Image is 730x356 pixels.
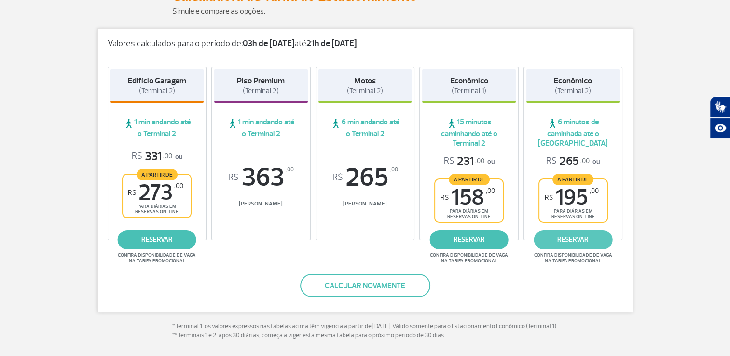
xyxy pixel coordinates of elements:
span: 158 [441,187,495,208]
p: ou [546,154,600,169]
sup: ,00 [390,164,398,175]
span: para diárias em reservas on-line [443,208,495,219]
strong: Piso Premium [237,76,285,86]
span: 273 [128,182,183,204]
sup: R$ [332,172,343,183]
span: Confira disponibilidade de vaga na tarifa promocional [116,252,197,264]
p: ou [444,154,495,169]
span: [PERSON_NAME] [318,200,412,207]
a: reservar [118,230,196,249]
strong: Econômico [450,76,488,86]
a: reservar [534,230,612,249]
strong: 21h de [DATE] [306,38,357,49]
span: 265 [318,164,412,191]
button: Calcular novamente [300,274,430,297]
span: 231 [444,154,484,169]
sup: R$ [441,193,449,202]
span: 6 min andando até o Terminal 2 [318,117,412,138]
sup: ,00 [174,182,183,190]
span: Confira disponibilidade de vaga na tarifa promocional [533,252,614,264]
span: 331 [132,149,172,164]
span: [PERSON_NAME] [214,200,308,207]
span: para diárias em reservas on-line [548,208,599,219]
span: (Terminal 2) [347,86,383,96]
span: 6 minutos de caminhada até o [GEOGRAPHIC_DATA] [526,117,620,148]
strong: 03h de [DATE] [243,38,294,49]
span: A partir de [552,174,593,185]
p: ou [132,149,182,164]
p: * Terminal 1: os valores expressos nas tabelas acima têm vigência a partir de [DATE]. Válido some... [172,322,558,341]
p: Valores calculados para o período de: até [108,39,623,49]
span: (Terminal 2) [139,86,175,96]
a: reservar [430,230,509,249]
span: 195 [545,187,599,208]
span: Confira disponibilidade de vaga na tarifa promocional [428,252,510,264]
sup: R$ [545,193,553,202]
p: Simule e compare as opções. [172,5,558,17]
span: (Terminal 2) [243,86,279,96]
strong: Motos [354,76,376,86]
span: (Terminal 2) [555,86,591,96]
sup: R$ [128,189,136,197]
strong: Econômico [554,76,592,86]
div: Plugin de acessibilidade da Hand Talk. [710,96,730,139]
span: 1 min andando até o Terminal 2 [110,117,204,138]
sup: ,00 [286,164,294,175]
sup: ,00 [486,187,495,195]
span: A partir de [137,169,178,180]
sup: R$ [228,172,239,183]
span: para diárias em reservas on-line [131,204,182,215]
span: 15 minutos caminhando até o Terminal 2 [422,117,516,148]
sup: ,00 [590,187,599,195]
span: 363 [214,164,308,191]
span: (Terminal 1) [452,86,486,96]
button: Abrir recursos assistivos. [710,118,730,139]
span: 1 min andando até o Terminal 2 [214,117,308,138]
strong: Edifício Garagem [128,76,186,86]
button: Abrir tradutor de língua de sinais. [710,96,730,118]
span: 265 [546,154,590,169]
span: A partir de [449,174,490,185]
